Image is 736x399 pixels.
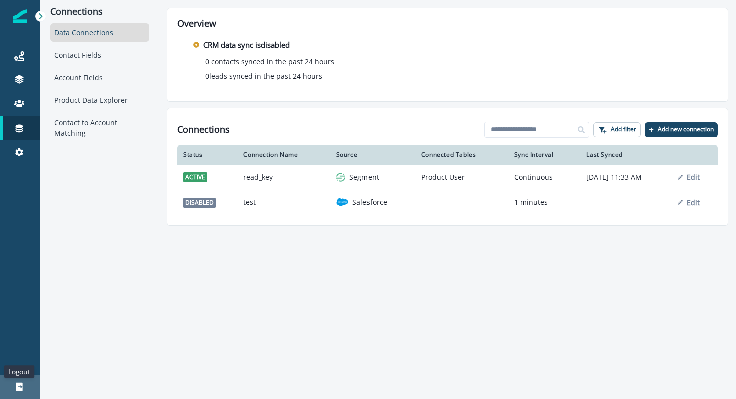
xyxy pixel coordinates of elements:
p: 0 contacts synced in the past 24 hours [205,56,334,67]
div: Status [183,151,231,159]
div: Data Connections [50,23,149,42]
td: Continuous [508,165,580,190]
div: Connection Name [243,151,324,159]
div: Contact Fields [50,46,149,64]
p: - [586,197,666,207]
div: Product Data Explorer [50,91,149,109]
td: Product User [415,165,508,190]
a: disabledtestsalesforceSalesforce1 minutes-Edit [177,190,718,215]
button: Edit [678,198,700,207]
p: Segment [349,172,379,182]
td: test [237,190,330,215]
button: Add new connection [645,122,718,137]
div: Source [336,151,409,159]
p: Add filter [611,126,636,133]
a: activeread_keysegmentSegmentProduct UserContinuous[DATE] 11:33 AMEdit [177,165,718,190]
h2: Overview [177,18,718,29]
p: [DATE] 11:33 AM [586,172,666,182]
p: 0 leads synced in the past 24 hours [205,71,322,81]
button: Edit [678,172,700,182]
p: Salesforce [352,197,387,207]
p: Edit [687,198,700,207]
p: CRM data sync is disabled [203,39,290,51]
td: 1 minutes [508,190,580,215]
div: Connected Tables [421,151,502,159]
div: Account Fields [50,68,149,87]
h1: Connections [177,124,230,135]
button: Add filter [593,122,641,137]
img: Inflection [13,9,27,23]
p: Edit [687,172,700,182]
span: disabled [183,198,216,208]
div: Last Synced [586,151,666,159]
img: salesforce [336,196,348,208]
span: active [183,172,207,182]
div: Contact to Account Matching [50,113,149,142]
img: segment [336,173,345,182]
div: Sync Interval [514,151,574,159]
p: Add new connection [658,126,714,133]
p: Connections [50,6,149,17]
td: read_key [237,165,330,190]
